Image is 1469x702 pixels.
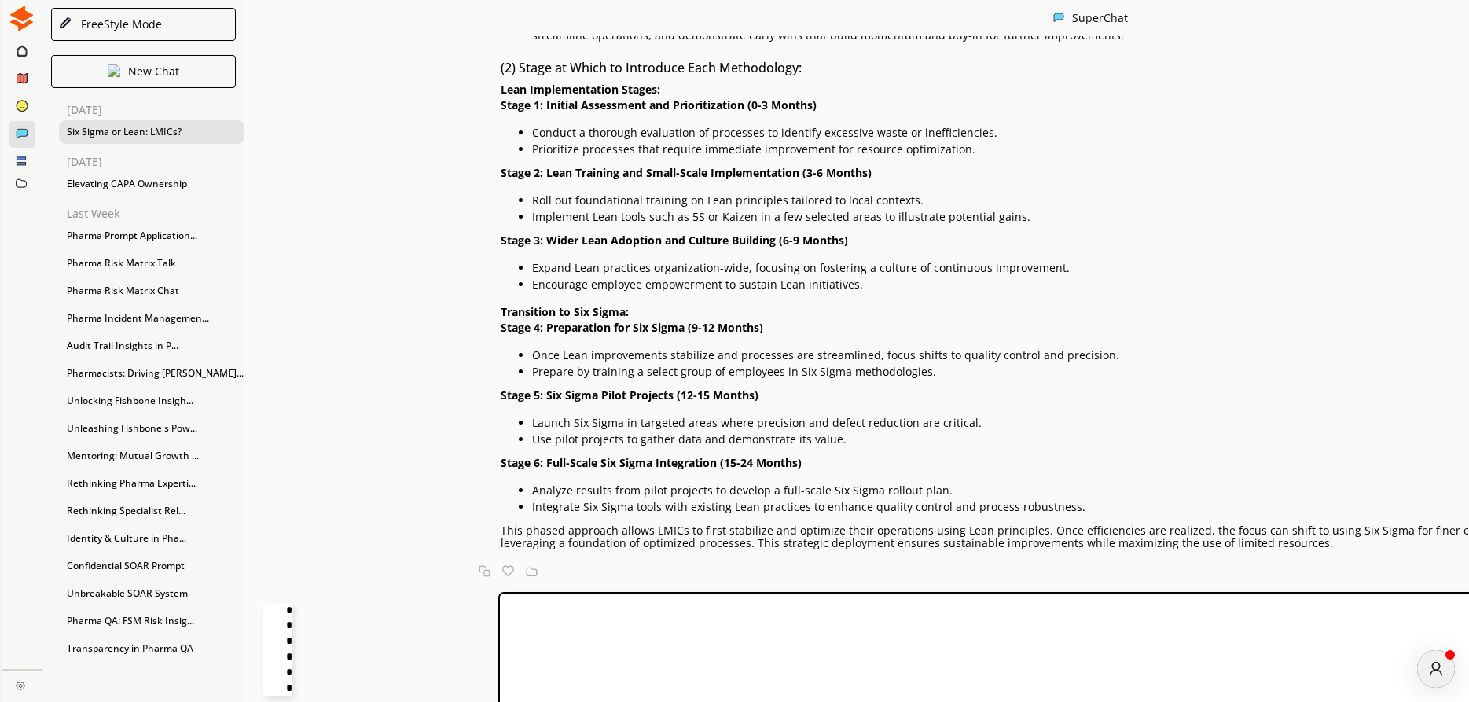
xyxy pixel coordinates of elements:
[128,65,179,78] p: New Chat
[1417,650,1455,688] div: atlas-message-author-avatar
[59,554,244,578] div: Confidential SOAR Prompt
[59,120,244,144] div: Six Sigma or Lean: LMICs?
[59,582,244,605] div: Unbreakable SOAR System
[59,252,244,275] div: Pharma Risk Matrix Talk
[59,444,244,468] div: Mentoring: Mutual Growth ...
[67,208,244,220] p: Last Week
[59,472,244,495] div: Rethinking Pharma Experti...
[67,156,244,168] p: [DATE]
[59,307,244,330] div: Pharma Incident Managemen...
[501,455,802,470] strong: Stage 6: Full-Scale Six Sigma Integration (15-24 Months)
[526,565,538,577] img: Save
[501,320,763,335] strong: Stage 4: Preparation for Six Sigma (9-12 Months)
[108,64,120,77] img: Close
[501,97,817,112] strong: Stage 1: Initial Assessment and Prioritization (0-3 Months)
[1417,650,1455,688] button: atlas-launcher
[59,362,244,385] div: Pharmacists: Driving [PERSON_NAME]...
[1053,12,1064,23] img: Close
[1072,12,1128,25] div: SuperChat
[502,565,514,577] img: Favorite
[59,279,244,303] div: Pharma Risk Matrix Chat
[59,609,244,633] div: Pharma QA: FSM Risk Insig...
[59,637,244,660] div: Transparency in Pharma QA
[59,417,244,440] div: Unleashing Fishbone's Pow...
[67,104,244,116] p: [DATE]
[58,17,72,31] img: Close
[501,165,872,180] strong: Stage 2: Lean Training and Small-Scale Implementation (3-6 Months)
[59,499,244,523] div: Rethinking Specialist Rel...
[59,389,244,413] div: Unlocking Fishbone Insigh...
[59,527,244,550] div: Identity & Culture in Pha...
[479,565,490,577] img: Copy
[16,681,25,690] img: Close
[59,172,244,196] div: Elevating CAPA Ownership
[59,334,244,358] div: Audit Trail Insights in P...
[501,233,848,248] strong: Stage 3: Wider Lean Adoption and Culture Building (6-9 Months)
[501,388,758,402] strong: Stage 5: Six Sigma Pilot Projects (12-15 Months)
[2,670,42,697] a: Close
[75,18,162,31] div: FreeStyle Mode
[9,6,35,31] img: Close
[59,224,244,248] div: Pharma Prompt Application...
